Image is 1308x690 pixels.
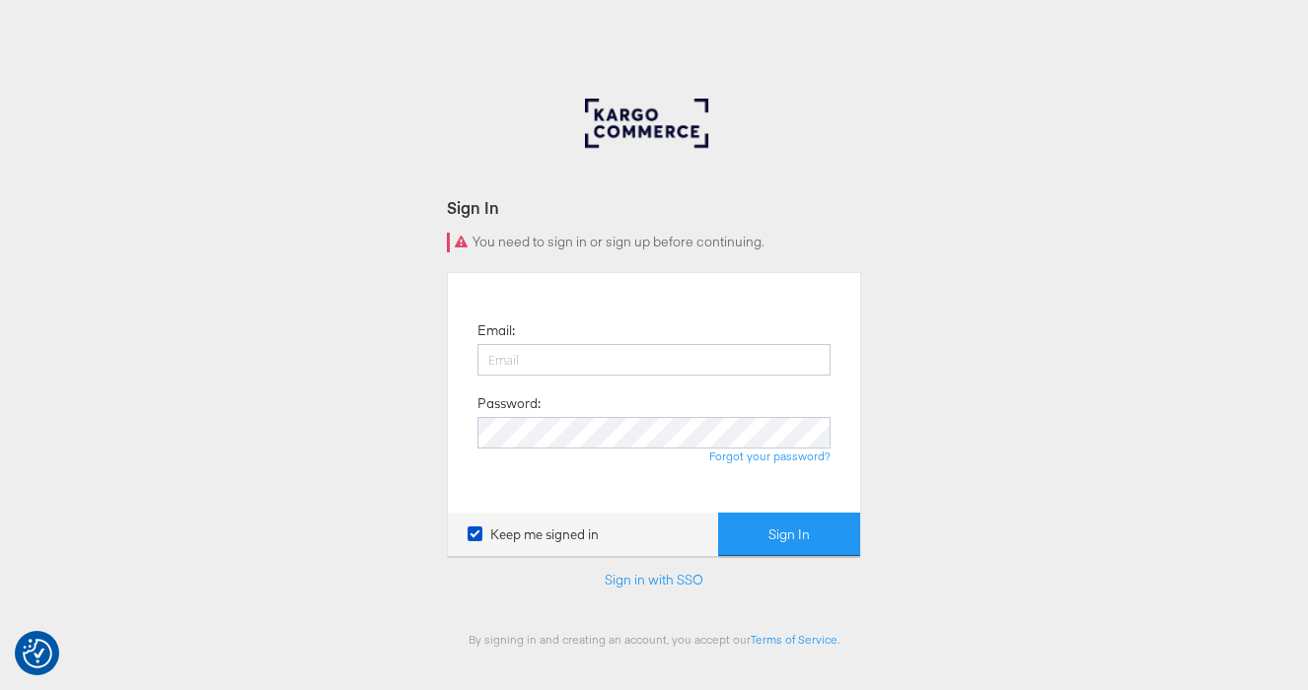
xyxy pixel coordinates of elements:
[718,513,860,557] button: Sign In
[447,233,861,252] div: You need to sign in or sign up before continuing.
[477,394,541,413] label: Password:
[605,571,703,588] a: Sign in with SSO
[709,448,831,463] a: Forgot your password?
[477,321,515,340] label: Email:
[477,344,831,376] input: Email
[751,632,837,647] a: Terms of Service
[468,525,599,544] label: Keep me signed in
[447,196,861,219] div: Sign In
[23,639,52,668] img: Revisit consent button
[23,639,52,668] button: Consent Preferences
[447,632,861,647] div: By signing in and creating an account, you accept our .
